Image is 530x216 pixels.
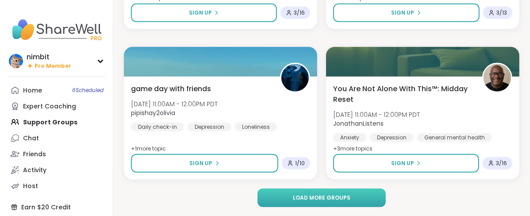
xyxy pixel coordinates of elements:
b: JonathanListens [333,119,384,128]
div: nimbit [27,52,71,62]
a: Expert Coaching [7,98,106,114]
span: 3 / 16 [294,9,305,16]
div: Daily check-in [131,123,184,131]
span: 1 / 10 [295,160,305,167]
span: [DATE] 11:00AM - 12:00PM PDT [333,110,420,119]
img: nimbit [9,54,23,68]
span: Sign Up [392,9,415,17]
img: JonathanListens [484,64,511,92]
div: Host [23,182,38,191]
div: Activity [23,166,46,175]
div: Expert Coaching [23,102,76,111]
span: You Are Not Alone With This™: Midday Reset [333,84,472,105]
button: Sign Up [131,154,278,173]
a: Activity [7,162,106,178]
img: pipishay2olivia [281,64,309,92]
div: General mental health [417,133,492,142]
span: Sign Up [189,9,212,17]
button: Sign Up [333,4,480,22]
button: Sign Up [131,4,277,22]
a: Home6Scheduled [7,82,106,98]
button: Load more groups [257,189,386,207]
img: ShareWell Nav Logo [7,14,106,45]
div: Friends [23,150,46,159]
div: Chat [23,134,39,143]
span: Sign Up [391,159,414,167]
div: Home [23,86,42,95]
a: Host [7,178,106,194]
button: Sign Up [333,154,479,173]
div: Depression [370,133,414,142]
a: Chat [7,130,106,146]
span: Load more groups [293,194,350,202]
span: 3 / 16 [496,160,507,167]
div: Earn $20 Credit [7,199,106,215]
span: 6 Scheduled [72,87,104,94]
span: 3 / 13 [496,9,507,16]
span: [DATE] 11:00AM - 12:00PM PDT [131,100,218,108]
div: Loneliness [235,123,277,131]
span: Sign Up [190,159,213,167]
div: Depression [188,123,231,131]
span: Pro Member [35,62,71,70]
b: pipishay2olivia [131,108,175,117]
div: Anxiety [333,133,366,142]
a: Friends [7,146,106,162]
span: game day with friends [131,84,211,94]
